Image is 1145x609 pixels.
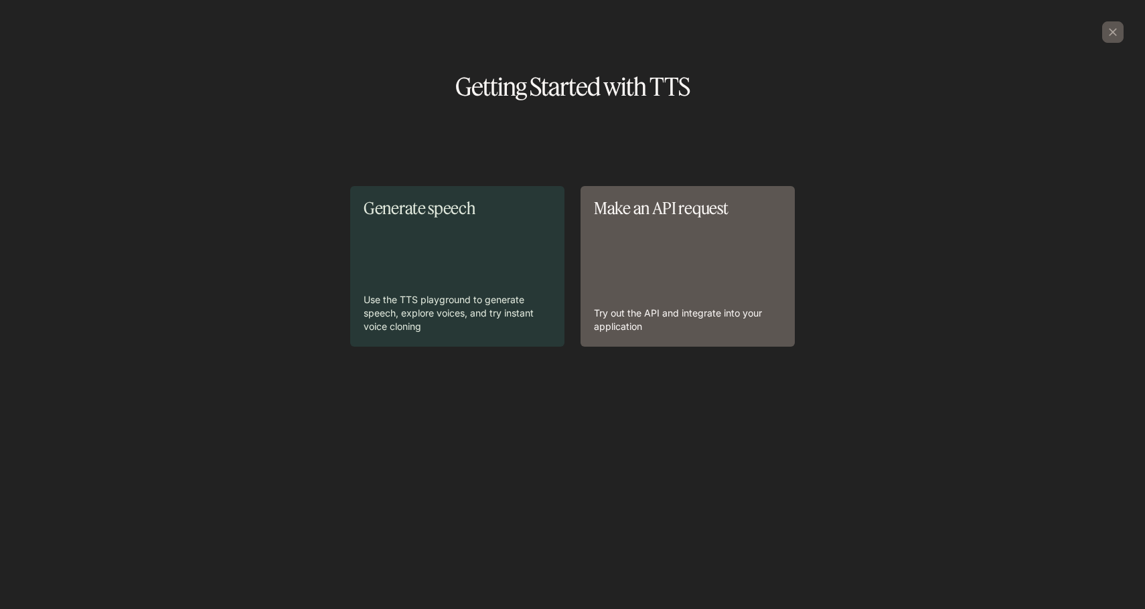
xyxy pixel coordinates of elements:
[364,293,551,333] p: Use the TTS playground to generate speech, explore voices, and try instant voice cloning
[364,199,551,217] p: Generate speech
[21,75,1124,99] h1: Getting Started with TTS
[581,186,795,347] a: Make an API requestTry out the API and integrate into your application
[350,186,564,347] a: Generate speechUse the TTS playground to generate speech, explore voices, and try instant voice c...
[594,199,781,217] p: Make an API request
[594,307,781,333] p: Try out the API and integrate into your application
